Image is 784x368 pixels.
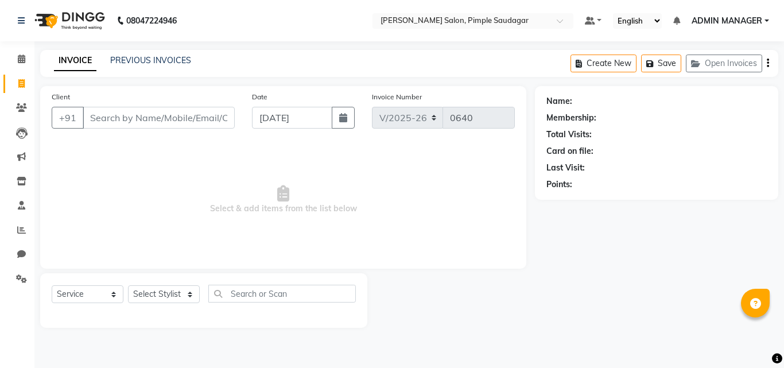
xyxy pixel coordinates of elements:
[29,5,108,37] img: logo
[126,5,177,37] b: 08047224946
[252,92,267,102] label: Date
[372,92,422,102] label: Invoice Number
[546,112,596,124] div: Membership:
[686,55,762,72] button: Open Invoices
[641,55,681,72] button: Save
[546,129,592,141] div: Total Visits:
[54,51,96,71] a: INVOICE
[570,55,636,72] button: Create New
[83,107,235,129] input: Search by Name/Mobile/Email/Code
[546,145,593,157] div: Card on file:
[692,15,762,27] span: ADMIN MANAGER
[110,55,191,65] a: PREVIOUS INVOICES
[208,285,356,303] input: Search or Scan
[52,142,515,257] span: Select & add items from the list below
[52,107,84,129] button: +91
[736,322,773,357] iframe: chat widget
[546,95,572,107] div: Name:
[52,92,70,102] label: Client
[546,162,585,174] div: Last Visit:
[546,179,572,191] div: Points:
